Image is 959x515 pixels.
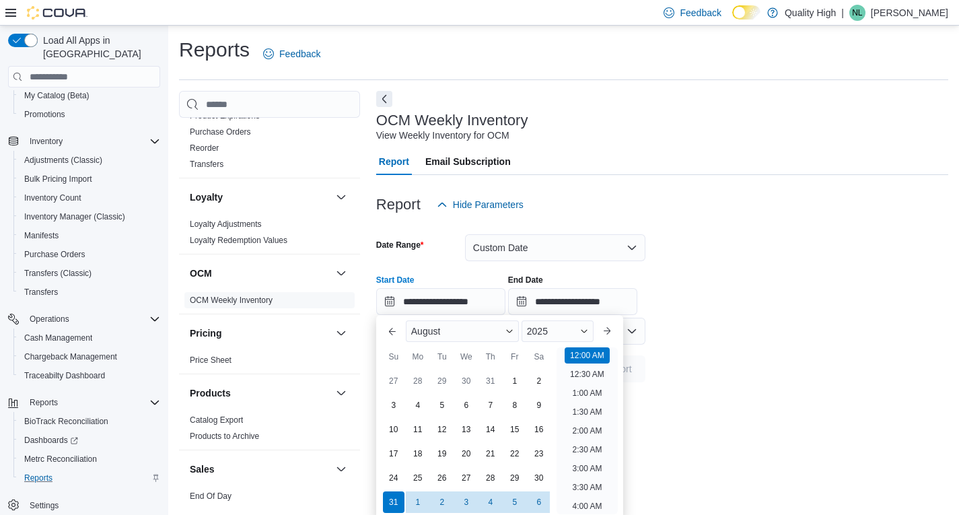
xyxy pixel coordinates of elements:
div: day-21 [480,443,501,465]
div: day-27 [456,467,477,489]
input: Dark Mode [732,5,760,20]
button: Products [190,386,330,400]
h1: Reports [179,36,250,63]
span: Bulk Pricing Import [24,174,92,184]
a: Manifests [19,228,64,244]
button: Inventory Count [13,188,166,207]
li: 4:00 AM [567,498,607,514]
span: Transfers (Classic) [24,268,92,279]
div: day-15 [504,419,526,440]
button: Traceabilty Dashboard [13,366,166,385]
div: day-6 [456,394,477,416]
a: Products to Archive [190,432,259,441]
li: 12:30 AM [565,366,610,382]
div: day-10 [383,419,404,440]
span: Traceabilty Dashboard [24,370,105,381]
div: Button. Open the year selector. 2025 is currently selected. [522,320,594,342]
p: [PERSON_NAME] [871,5,948,21]
span: Transfers [190,159,223,170]
button: Reports [3,393,166,412]
a: Loyalty Adjustments [190,219,262,229]
div: day-30 [528,467,550,489]
span: BioTrack Reconciliation [19,413,160,430]
div: Mo [407,346,429,368]
li: 12:00 AM [565,347,610,364]
span: Load All Apps in [GEOGRAPHIC_DATA] [38,34,160,61]
button: Bulk Pricing Import [13,170,166,188]
span: Operations [30,314,69,324]
a: Cash Management [19,330,98,346]
div: day-31 [383,491,404,513]
li: 3:00 AM [567,460,607,477]
div: day-20 [456,443,477,465]
div: day-11 [407,419,429,440]
button: Inventory Manager (Classic) [13,207,166,226]
div: day-24 [383,467,404,489]
span: Feedback [680,6,721,20]
li: 1:00 AM [567,385,607,401]
span: Inventory Count [24,193,81,203]
label: Date Range [376,240,424,250]
a: Chargeback Management [19,349,122,365]
span: Settings [30,500,59,511]
span: Dashboards [24,435,78,446]
span: Transfers [19,284,160,300]
span: Inventory [24,133,160,149]
span: Transfers [24,287,58,298]
button: Inventory [24,133,68,149]
span: Transfers (Classic) [19,265,160,281]
div: day-5 [504,491,526,513]
span: Hide Parameters [453,198,524,211]
div: day-2 [431,491,453,513]
a: My Catalog (Beta) [19,88,95,104]
span: Report [379,148,409,175]
h3: Loyalty [190,191,223,204]
div: day-13 [456,419,477,440]
li: 1:30 AM [567,404,607,420]
span: BioTrack Reconciliation [24,416,108,427]
button: Next month [596,320,618,342]
button: Operations [24,311,75,327]
a: OCM Weekly Inventory [190,296,273,305]
div: Button. Open the month selector. August is currently selected. [406,320,519,342]
button: Reports [24,394,63,411]
a: Price Sheet [190,355,232,365]
button: Purchase Orders [13,245,166,264]
span: OCM Weekly Inventory [190,295,273,306]
button: Settings [3,495,166,515]
div: day-23 [528,443,550,465]
a: Catalog Export [190,415,243,425]
a: Bulk Pricing Import [19,171,98,187]
div: day-1 [407,491,429,513]
a: Reorder [190,143,219,153]
div: day-25 [407,467,429,489]
div: day-12 [431,419,453,440]
div: Fr [504,346,526,368]
div: day-2 [528,370,550,392]
div: day-18 [407,443,429,465]
a: Transfers [19,284,63,300]
button: OCM [190,267,330,280]
div: View Weekly Inventory for OCM [376,129,509,143]
button: Operations [3,310,166,329]
span: Purchase Orders [24,249,85,260]
button: Loyalty [190,191,330,204]
li: 3:30 AM [567,479,607,495]
button: Chargeback Management [13,347,166,366]
div: day-3 [456,491,477,513]
span: Operations [24,311,160,327]
input: Press the down key to enter a popover containing a calendar. Press the escape key to close the po... [376,288,505,315]
div: Tu [431,346,453,368]
span: Promotions [19,106,160,123]
a: Reports [19,470,58,486]
span: Email Subscription [425,148,511,175]
div: day-22 [504,443,526,465]
div: Su [383,346,404,368]
span: Loyalty Redemption Values [190,235,287,246]
a: Feedback [258,40,326,67]
div: Sa [528,346,550,368]
div: We [456,346,477,368]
